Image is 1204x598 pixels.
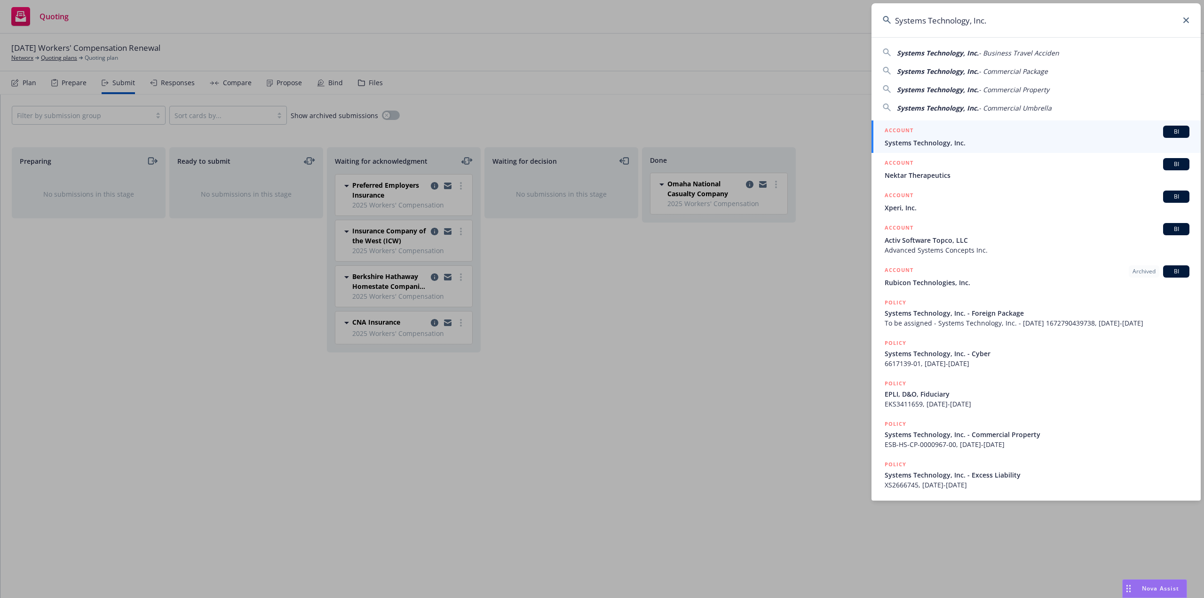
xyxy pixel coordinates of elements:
a: POLICYSystems Technology, Inc. - Commercial PropertyESB-HS-CP-0000967-00, [DATE]-[DATE] [871,414,1201,454]
a: POLICYSystems Technology, Inc. - Cyber6617139-01, [DATE]-[DATE] [871,333,1201,374]
span: - Business Travel Acciden [979,48,1059,57]
a: ACCOUNTBISystems Technology, Inc. [871,120,1201,153]
input: Search... [871,3,1201,37]
span: BI [1167,192,1186,201]
span: Systems Technology, Inc. [897,85,979,94]
span: EKS3411659, [DATE]-[DATE] [885,399,1189,409]
h5: POLICY [885,298,906,307]
span: Activ Software Topco, LLC [885,235,1189,245]
span: Xperi, Inc. [885,203,1189,213]
a: POLICYSystems Technology, Inc. - Foreign PackageTo be assigned - Systems Technology, Inc. - [DATE... [871,293,1201,333]
h5: ACCOUNT [885,223,913,234]
h5: ACCOUNT [885,126,913,137]
span: BI [1167,128,1186,136]
h5: ACCOUNT [885,191,913,202]
span: Systems Technology, Inc. - Cyber [885,349,1189,359]
span: - Commercial Package [979,67,1048,76]
span: 6617139-01, [DATE]-[DATE] [885,359,1189,368]
span: Systems Technology, Inc. - Excess Liability [885,470,1189,480]
h5: POLICY [885,338,906,348]
h5: POLICY [885,460,906,469]
span: Rubicon Technologies, Inc. [885,278,1189,287]
span: Systems Technology, Inc. [885,138,1189,148]
span: Systems Technology, Inc. [897,67,979,76]
span: - Commercial Property [979,85,1049,94]
h5: POLICY [885,379,906,388]
a: POLICYSystems Technology, Inc. - Excess LiabilityXS2666745, [DATE]-[DATE] [871,454,1201,495]
h5: ACCOUNT [885,158,913,169]
span: EPLI, D&O, Fiduciary [885,389,1189,399]
span: Advanced Systems Concepts Inc. [885,245,1189,255]
span: BI [1167,225,1186,233]
h5: POLICY [885,419,906,429]
a: ACCOUNTBIXperi, Inc. [871,185,1201,218]
span: Nektar Therapeutics [885,170,1189,180]
a: POLICYEPLI, D&O, FiduciaryEKS3411659, [DATE]-[DATE] [871,374,1201,414]
span: To be assigned - Systems Technology, Inc. - [DATE] 1672790439738, [DATE]-[DATE] [885,318,1189,328]
button: Nova Assist [1122,579,1187,598]
span: BI [1167,160,1186,168]
span: Nova Assist [1142,584,1179,592]
span: Systems Technology, Inc. - Foreign Package [885,308,1189,318]
span: Systems Technology, Inc. [897,104,979,112]
span: BI [1167,267,1186,276]
h5: ACCOUNT [885,265,913,277]
span: ESB-HS-CP-0000967-00, [DATE]-[DATE] [885,439,1189,449]
span: Systems Technology, Inc. - Commercial Property [885,430,1189,439]
a: ACCOUNTBINektar Therapeutics [871,153,1201,185]
a: ACCOUNTBIActiv Software Topco, LLCAdvanced Systems Concepts Inc. [871,218,1201,260]
a: ACCOUNTArchivedBIRubicon Technologies, Inc. [871,260,1201,293]
span: - Commercial Umbrella [979,104,1052,112]
div: Drag to move [1123,580,1134,598]
span: Archived [1133,267,1156,276]
span: Systems Technology, Inc. [897,48,979,57]
span: XS2666745, [DATE]-[DATE] [885,480,1189,490]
